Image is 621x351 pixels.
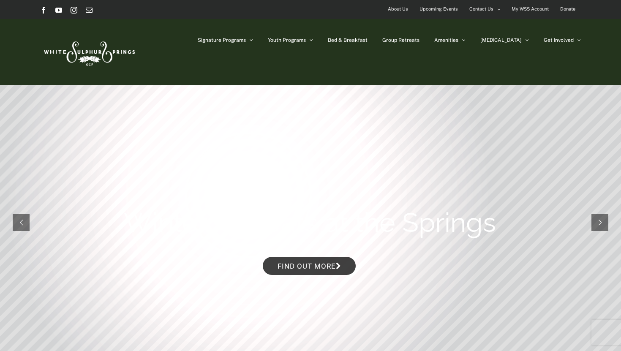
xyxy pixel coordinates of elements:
[40,32,137,72] img: White Sulphur Springs Logo
[480,19,529,61] a: [MEDICAL_DATA]
[328,19,368,61] a: Bed & Breakfast
[198,19,581,61] nav: Main Menu
[419,3,458,15] span: Upcoming Events
[263,257,356,275] a: Find out more
[388,3,408,15] span: About Us
[268,38,306,43] span: Youth Programs
[328,38,368,43] span: Bed & Breakfast
[512,3,549,15] span: My WSS Account
[560,3,575,15] span: Donate
[469,3,493,15] span: Contact Us
[382,38,419,43] span: Group Retreats
[198,38,246,43] span: Signature Programs
[544,19,581,61] a: Get Involved
[480,38,522,43] span: [MEDICAL_DATA]
[268,19,313,61] a: Youth Programs
[124,206,496,239] rs-layer: Winter Retreats at the Springs
[198,19,253,61] a: Signature Programs
[382,19,419,61] a: Group Retreats
[544,38,574,43] span: Get Involved
[434,19,466,61] a: Amenities
[434,38,458,43] span: Amenities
